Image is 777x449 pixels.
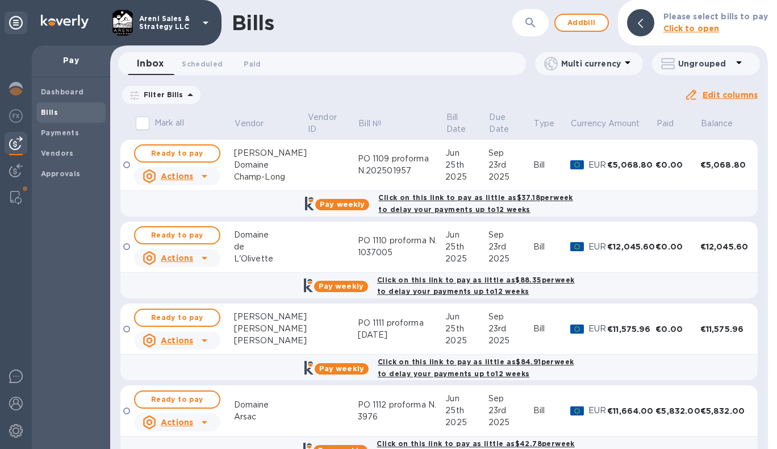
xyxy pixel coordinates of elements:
span: Ready to pay [144,311,210,325]
button: Ready to pay [134,390,220,409]
b: Click on this link to pay as little as $37.18 per week to delay your payments up to 12 weeks [378,193,573,214]
div: Domaine [234,229,307,241]
div: 25th [445,241,488,253]
p: Amount [608,118,640,130]
u: Actions [161,253,193,263]
div: Domaine [234,399,307,411]
div: 2025 [488,417,533,429]
div: 2025 [445,253,488,265]
b: Click to open [663,24,720,33]
p: Currency [571,118,606,130]
span: Due Date [489,111,532,135]
p: Multi currency [561,58,621,69]
div: 2025 [445,335,488,347]
div: Bill [533,323,570,335]
div: €11,575.96 [607,323,655,335]
div: [PERSON_NAME] [234,335,307,347]
div: PO 1111 proforma [DATE] [358,317,446,341]
span: Scheduled [182,58,223,70]
div: 2025 [445,171,488,183]
span: Ready to pay [144,228,210,242]
div: Jun [445,393,488,405]
div: Sep [488,229,533,241]
b: Please select bills to pay [663,12,768,21]
p: Bill Date [446,111,473,135]
div: Champ-Long [234,171,307,183]
p: EUR [588,405,607,417]
img: Foreign exchange [9,109,23,123]
div: €5,068.80 [607,159,655,171]
div: Sep [488,311,533,323]
b: Dashboard [41,88,84,96]
b: Click on this link to pay as little as $84.91 per week to delay your payments up to 12 weeks [378,357,574,378]
div: Jun [445,147,488,159]
b: Bills [41,108,58,117]
div: Unpin categories [5,11,27,34]
div: €5,832.00 [655,405,700,417]
p: Ungrouped [678,58,732,69]
u: Actions [161,336,193,345]
div: PO 1112 proforma N. 3976 [358,399,446,423]
button: Addbill [554,14,609,32]
p: Bill № [358,118,382,130]
u: Actions [161,172,193,181]
div: 25th [445,323,488,335]
p: Areni Sales & Strategy LLC [139,15,196,31]
div: 2025 [488,171,533,183]
span: Paid [244,58,261,70]
div: €11,664.00 [607,405,655,417]
div: Bill [533,159,570,171]
div: [PERSON_NAME] [234,147,307,159]
div: Bill [533,241,570,253]
div: [PERSON_NAME] [234,311,307,323]
div: 23rd [488,159,533,171]
div: 25th [445,405,488,417]
b: Vendors [41,149,74,157]
span: Ready to pay [144,147,210,160]
div: €0.00 [655,159,700,171]
div: €0.00 [655,323,700,335]
span: Amount [608,118,655,130]
p: Type [534,118,554,130]
span: Paid [657,118,689,130]
span: Bill № [358,118,396,130]
div: Jun [445,311,488,323]
p: Vendor ID [308,111,342,135]
div: Jun [445,229,488,241]
span: Type [534,118,569,130]
div: €5,068.80 [700,159,749,171]
span: Vendor ID [308,111,357,135]
span: Ready to pay [144,393,210,406]
span: Inbox [137,56,164,72]
span: Balance [701,118,747,130]
p: Balance [701,118,733,130]
div: de [234,241,307,253]
b: Pay weekly [319,364,364,373]
div: 23rd [488,241,533,253]
div: Arsac [234,411,307,423]
p: Mark all [154,117,184,129]
b: Click on this link to pay as little as $88.35 per week to delay your payments up to 12 weeks [377,276,574,296]
p: Paid [657,118,674,130]
span: Add bill [565,16,599,30]
p: EUR [588,241,607,253]
b: Approvals [41,169,81,178]
img: Logo [41,15,89,28]
div: 23rd [488,405,533,417]
button: Ready to pay [134,309,220,327]
p: EUR [588,159,607,171]
div: €11,575.96 [700,323,749,335]
p: Due Date [489,111,517,135]
div: €12,045.60 [700,241,749,252]
div: €5,832.00 [700,405,749,417]
p: EUR [588,323,607,335]
div: Bill [533,405,570,417]
b: Pay weekly [319,282,364,290]
div: 2025 [445,417,488,429]
div: 25th [445,159,488,171]
div: [PERSON_NAME] [234,323,307,335]
p: Pay [41,55,101,66]
div: PO 1109 proforma N.202501957 [358,153,446,177]
div: L'Olivette [234,253,307,265]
